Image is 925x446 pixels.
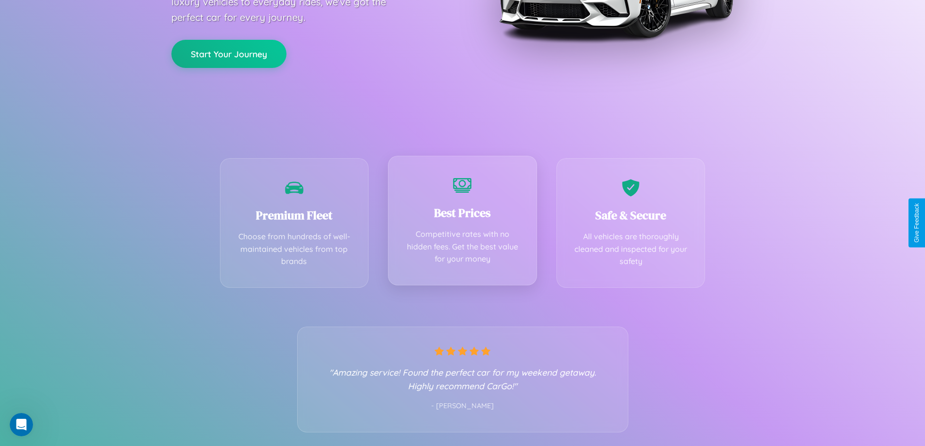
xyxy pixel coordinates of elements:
p: Competitive rates with no hidden fees. Get the best value for your money [403,228,522,265]
h3: Safe & Secure [572,207,690,223]
button: Start Your Journey [171,40,286,68]
p: All vehicles are thoroughly cleaned and inspected for your safety [572,231,690,268]
p: "Amazing service! Found the perfect car for my weekend getaway. Highly recommend CarGo!" [317,365,608,393]
h3: Premium Fleet [235,207,354,223]
p: - [PERSON_NAME] [317,400,608,413]
p: Choose from hundreds of well-maintained vehicles from top brands [235,231,354,268]
div: Give Feedback [913,203,920,243]
h3: Best Prices [403,205,522,221]
iframe: Intercom live chat [10,413,33,436]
